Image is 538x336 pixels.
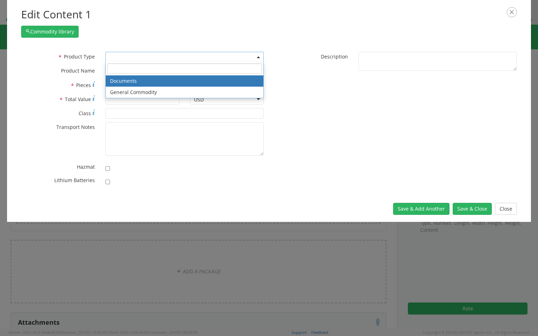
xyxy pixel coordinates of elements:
button: Commodity library [21,26,79,38]
button: Save & Add Another [393,203,450,215]
span: Class [79,110,91,117]
span: Product Type [64,53,95,60]
span: Transport Notes [56,124,95,130]
span: Pieces [76,82,91,88]
h2: Edit Content 1 [21,7,517,22]
span: Lithium Batteries [54,177,95,183]
li: Documents [106,75,263,87]
span: Description [321,53,348,60]
button: Close [495,203,517,215]
span: Total Value [65,96,91,102]
span: Product Name [61,67,95,74]
span: Hazmat [77,163,95,170]
button: Save & Close [453,203,492,215]
div: USD [194,96,204,103]
li: General Commodity [106,87,263,98]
